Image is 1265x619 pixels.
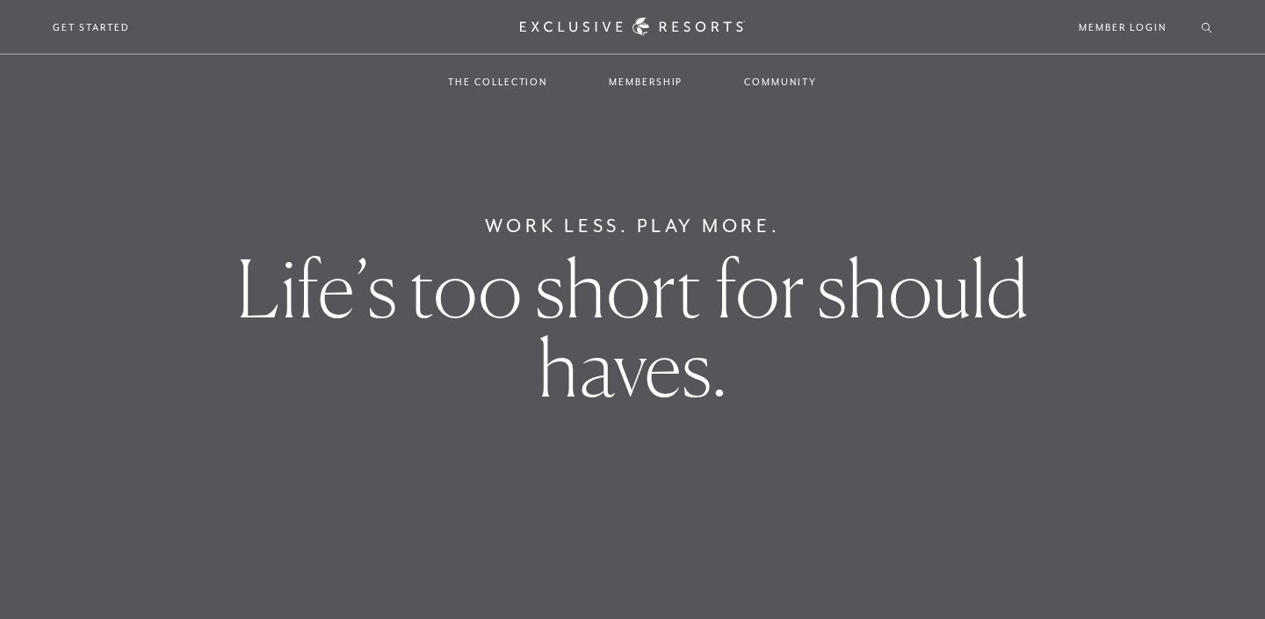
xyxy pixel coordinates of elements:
[485,212,781,240] h6: Work Less. Play More.
[221,249,1045,407] h1: Life’s too short for should haves.
[1079,19,1166,35] a: Member Login
[591,56,700,107] a: Membership
[726,56,834,107] a: Community
[53,19,129,35] a: Get Started
[430,56,565,107] a: The Collection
